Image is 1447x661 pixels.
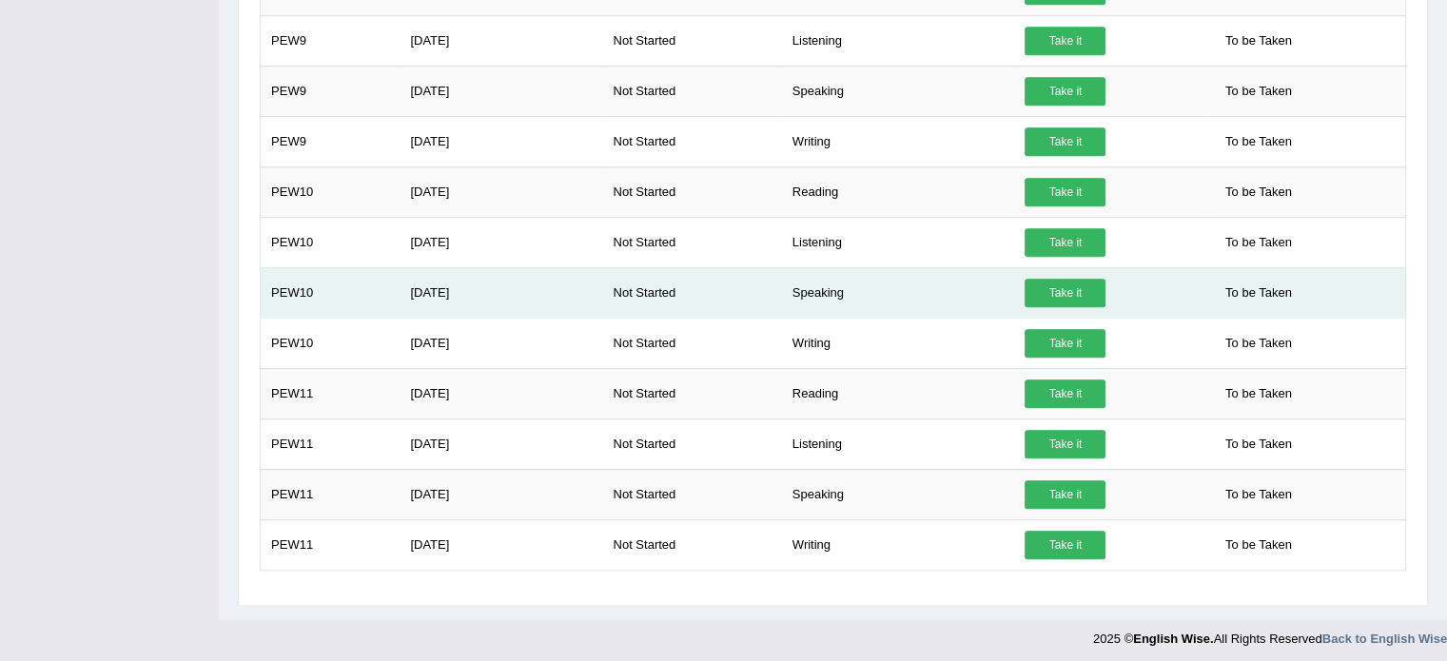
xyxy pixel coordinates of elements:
[1093,620,1447,648] div: 2025 © All Rights Reserved
[1025,279,1105,307] a: Take it
[261,469,401,519] td: PEW11
[602,519,781,570] td: Not Started
[602,368,781,418] td: Not Started
[602,15,781,66] td: Not Started
[400,15,602,66] td: [DATE]
[782,116,1015,166] td: Writing
[1025,178,1105,206] a: Take it
[261,66,401,116] td: PEW9
[261,418,401,469] td: PEW11
[261,217,401,267] td: PEW10
[782,469,1015,519] td: Speaking
[400,217,602,267] td: [DATE]
[782,166,1015,217] td: Reading
[400,166,602,217] td: [DATE]
[1216,178,1301,206] span: To be Taken
[782,519,1015,570] td: Writing
[400,418,602,469] td: [DATE]
[400,66,602,116] td: [DATE]
[1216,430,1301,458] span: To be Taken
[602,166,781,217] td: Not Started
[782,15,1015,66] td: Listening
[782,418,1015,469] td: Listening
[1322,632,1447,646] a: Back to English Wise
[782,66,1015,116] td: Speaking
[1025,480,1105,509] a: Take it
[1025,531,1105,559] a: Take it
[261,368,401,418] td: PEW11
[1216,279,1301,307] span: To be Taken
[261,267,401,318] td: PEW10
[400,368,602,418] td: [DATE]
[1216,27,1301,55] span: To be Taken
[1216,77,1301,106] span: To be Taken
[602,469,781,519] td: Not Started
[1025,27,1105,55] a: Take it
[400,267,602,318] td: [DATE]
[261,318,401,368] td: PEW10
[602,66,781,116] td: Not Started
[602,318,781,368] td: Not Started
[602,267,781,318] td: Not Started
[602,418,781,469] td: Not Started
[1025,77,1105,106] a: Take it
[261,15,401,66] td: PEW9
[782,368,1015,418] td: Reading
[782,318,1015,368] td: Writing
[1216,379,1301,408] span: To be Taken
[1025,379,1105,408] a: Take it
[1133,632,1213,646] strong: English Wise.
[261,519,401,570] td: PEW11
[1025,228,1105,257] a: Take it
[782,267,1015,318] td: Speaking
[400,519,602,570] td: [DATE]
[261,166,401,217] td: PEW10
[400,469,602,519] td: [DATE]
[1025,127,1105,156] a: Take it
[602,217,781,267] td: Not Started
[1216,329,1301,358] span: To be Taken
[1216,531,1301,559] span: To be Taken
[1216,127,1301,156] span: To be Taken
[1025,430,1105,458] a: Take it
[782,217,1015,267] td: Listening
[400,318,602,368] td: [DATE]
[1216,480,1301,509] span: To be Taken
[602,116,781,166] td: Not Started
[400,116,602,166] td: [DATE]
[1025,329,1105,358] a: Take it
[1216,228,1301,257] span: To be Taken
[261,116,401,166] td: PEW9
